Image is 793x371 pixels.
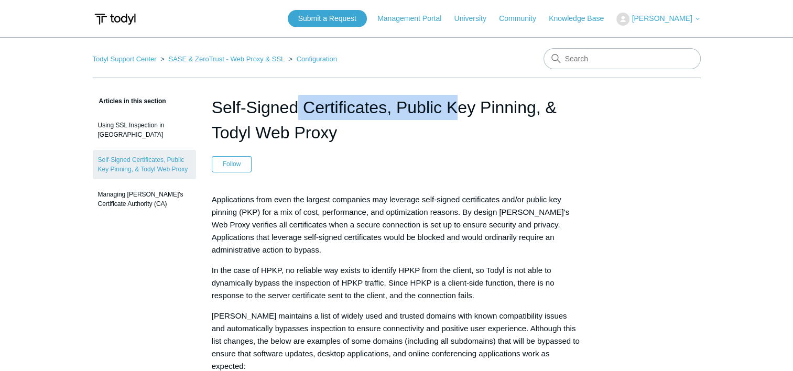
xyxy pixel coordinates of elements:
[454,13,496,24] a: University
[212,195,569,254] span: Applications from even the largest companies may leverage self-signed certificates and/or public ...
[93,55,159,63] li: Todyl Support Center
[288,10,367,27] a: Submit a Request
[93,184,196,214] a: Managing [PERSON_NAME]'s Certificate Authority (CA)
[616,13,700,26] button: [PERSON_NAME]
[93,97,166,105] span: Articles in this section
[212,156,252,172] button: Follow Article
[93,150,196,179] a: Self-Signed Certificates, Public Key Pinning, & Todyl Web Proxy
[93,9,137,29] img: Todyl Support Center Help Center home page
[212,266,555,300] span: In the case of HPKP, no reliable way exists to identify HPKP from the client, so Todyl is not abl...
[377,13,452,24] a: Management Portal
[632,14,692,23] span: [PERSON_NAME]
[158,55,286,63] li: SASE & ZeroTrust - Web Proxy & SSL
[544,48,701,69] input: Search
[168,55,284,63] a: SASE & ZeroTrust - Web Proxy & SSL
[499,13,547,24] a: Community
[212,311,580,370] span: [PERSON_NAME] maintains a list of widely used and trusted domains with known compatibility issues...
[93,55,157,63] a: Todyl Support Center
[549,13,614,24] a: Knowledge Base
[286,55,337,63] li: Configuration
[212,95,582,145] h1: Self-Signed Certificates, Public Key Pinning, & Todyl Web Proxy
[93,115,196,145] a: Using SSL Inspection in [GEOGRAPHIC_DATA]
[297,55,337,63] a: Configuration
